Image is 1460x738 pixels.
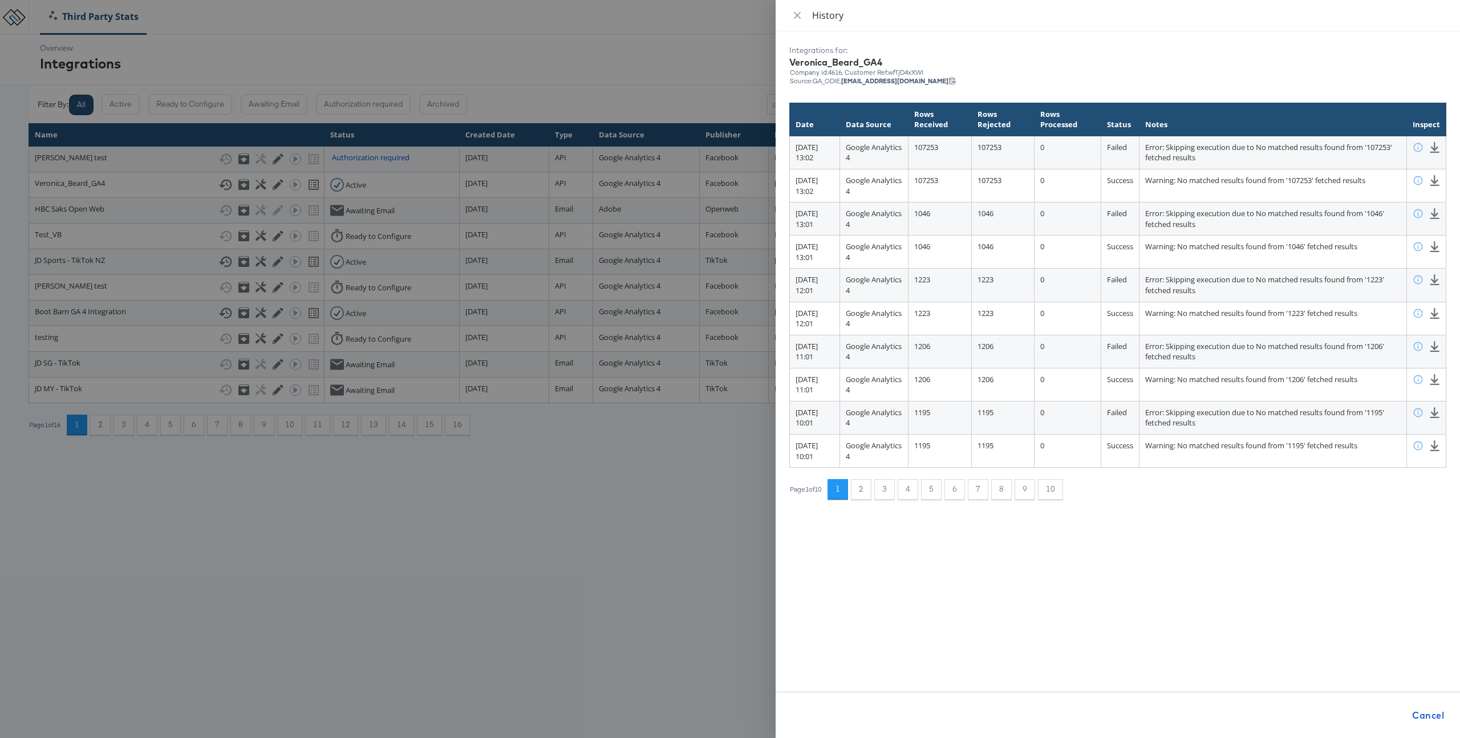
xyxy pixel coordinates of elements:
[909,302,972,335] td: 1223
[1145,308,1357,318] span: Warning: No matched results found from '1223' fetched results
[789,485,822,493] div: Page 1 of 10
[790,302,840,335] td: [DATE] 12:01
[909,401,972,434] td: 1195
[1107,274,1127,285] span: Failed
[1145,440,1357,451] span: Warning: No matched results found from '1195' fetched results
[790,435,840,468] td: [DATE] 10:01
[789,68,1446,76] div: Company id: 4616 , Customer Ref: wfTjD4xXWl
[1035,302,1101,335] td: 0
[851,479,871,500] button: 2
[790,401,840,434] td: [DATE] 10:01
[1412,707,1444,723] span: Cancel
[846,308,902,329] span: Google Analytics 4
[790,169,840,202] td: [DATE] 13:02
[846,374,902,395] span: Google Analytics 4
[1107,374,1133,384] span: Success
[1038,479,1063,500] button: 10
[846,440,902,461] span: Google Analytics 4
[846,274,902,295] span: Google Analytics 4
[790,368,840,401] td: [DATE] 11:01
[1145,341,1384,362] span: Error: Skipping execution due to No matched results found from '1206' fetched results
[972,335,1035,368] td: 1206
[790,103,840,136] th: Date
[972,368,1035,401] td: 1206
[790,269,840,302] td: [DATE] 12:01
[874,479,895,500] button: 3
[909,368,972,401] td: 1206
[972,302,1035,335] td: 1223
[1107,142,1127,152] span: Failed
[972,236,1035,269] td: 1046
[789,56,1446,69] div: Veronica_Beard_GA4
[790,335,840,368] td: [DATE] 11:01
[840,103,909,136] th: Data Source
[846,142,902,163] span: Google Analytics 4
[1408,704,1449,727] button: Cancel
[1145,407,1384,428] span: Error: Skipping execution due to No matched results found from '1195' fetched results
[909,269,972,302] td: 1223
[1035,136,1101,169] td: 0
[972,103,1035,136] th: Rows Rejected
[972,435,1035,468] td: 1195
[846,341,902,362] span: Google Analytics 4
[846,175,902,196] span: Google Analytics 4
[1035,335,1101,368] td: 0
[1035,368,1101,401] td: 0
[1145,208,1384,229] span: Error: Skipping execution due to No matched results found from '1046' fetched results
[1145,241,1357,252] span: Warning: No matched results found from '1046' fetched results
[1139,103,1407,136] th: Notes
[972,136,1035,169] td: 107253
[909,236,972,269] td: 1046
[1145,175,1365,185] span: Warning: No matched results found from '107253' fetched results
[909,103,972,136] th: Rows Received
[1035,202,1101,236] td: 0
[846,241,902,262] span: Google Analytics 4
[1145,374,1357,384] span: Warning: No matched results found from '1206' fetched results
[972,202,1035,236] td: 1046
[1035,401,1101,434] td: 0
[1015,479,1035,500] button: 9
[1107,175,1133,185] span: Success
[898,479,918,500] button: 4
[1107,208,1127,218] span: Failed
[790,136,840,169] td: [DATE] 13:02
[909,136,972,169] td: 107253
[968,479,988,500] button: 7
[793,11,802,20] span: close
[841,77,948,85] strong: [EMAIL_ADDRESS][DOMAIN_NAME]
[1107,308,1133,318] span: Success
[1145,142,1392,163] span: Error: Skipping execution due to No matched results found from '107253' fetched results
[789,45,1446,56] div: Integrations for:
[812,9,1446,22] div: History
[909,169,972,202] td: 107253
[1035,103,1101,136] th: Rows Processed
[790,202,840,236] td: [DATE] 13:01
[789,10,805,21] button: Close
[1035,236,1101,269] td: 0
[790,76,1446,84] div: Source: GA_ODIE,
[991,479,1012,500] button: 8
[1107,341,1127,351] span: Failed
[828,479,848,500] button: 1
[1101,103,1139,136] th: Status
[846,208,902,229] span: Google Analytics 4
[972,169,1035,202] td: 107253
[1035,435,1101,468] td: 0
[1107,407,1127,417] span: Failed
[972,401,1035,434] td: 1195
[909,435,972,468] td: 1195
[1406,103,1446,136] th: Inspect
[846,407,902,428] span: Google Analytics 4
[790,236,840,269] td: [DATE] 13:01
[909,335,972,368] td: 1206
[1107,440,1133,451] span: Success
[1107,241,1133,252] span: Success
[909,202,972,236] td: 1046
[944,479,965,500] button: 6
[972,269,1035,302] td: 1223
[921,479,942,500] button: 5
[1035,269,1101,302] td: 0
[1145,274,1384,295] span: Error: Skipping execution due to No matched results found from '1223' fetched results
[1035,169,1101,202] td: 0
